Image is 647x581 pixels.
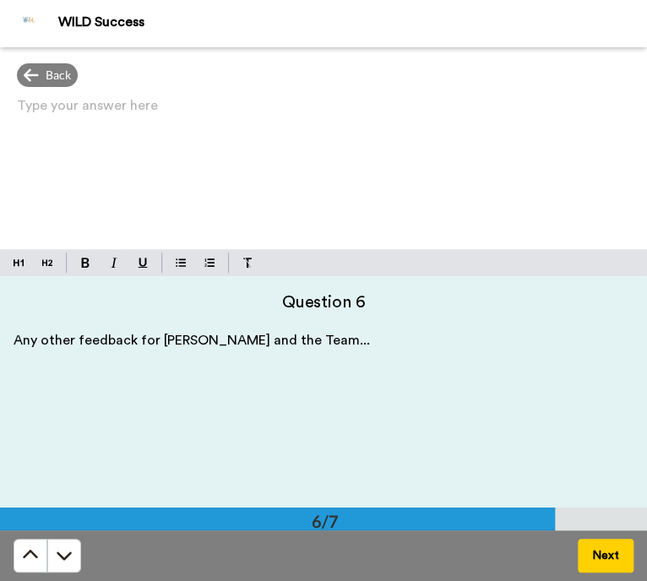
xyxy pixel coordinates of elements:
img: heading-one-block.svg [14,256,24,269]
h4: Question 6 [14,290,633,313]
div: Back [17,63,78,87]
div: WILD Success [58,14,646,30]
span: Any other feedback for [PERSON_NAME] and the Team... [14,333,370,346]
img: heading-two-block.svg [42,256,52,269]
div: 6/7 [285,509,366,533]
img: numbered-block.svg [204,256,215,269]
img: underline-mark.svg [138,258,148,268]
img: italic-mark.svg [111,258,117,268]
button: Next [578,539,633,573]
img: Profile Image [9,3,50,44]
img: bold-mark.svg [81,258,90,268]
img: clear-format.svg [242,258,253,268]
span: Back [46,67,71,84]
img: bulleted-block.svg [176,256,186,269]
